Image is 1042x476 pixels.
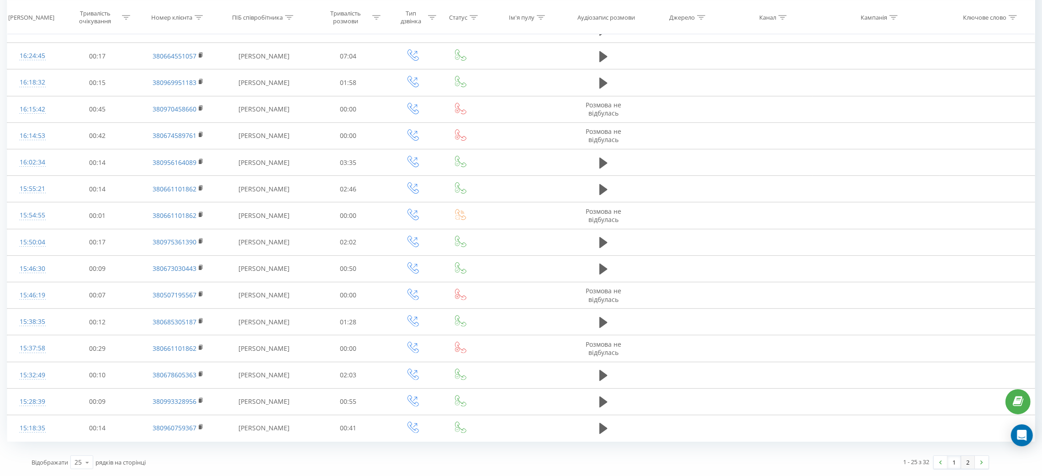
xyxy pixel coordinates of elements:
[58,309,138,335] td: 00:12
[58,255,138,282] td: 00:09
[153,52,196,60] a: 380664551057
[58,149,138,176] td: 00:14
[963,13,1006,21] div: Ключове слово
[16,393,49,411] div: 15:28:39
[220,362,308,388] td: [PERSON_NAME]
[153,344,196,353] a: 380661101862
[16,339,49,357] div: 15:37:58
[586,286,621,303] span: Розмова не відбулась
[308,43,388,69] td: 07:04
[759,13,776,21] div: Канал
[903,457,929,466] div: 1 - 25 з 32
[308,69,388,96] td: 01:58
[220,388,308,415] td: [PERSON_NAME]
[308,202,388,229] td: 00:00
[220,96,308,122] td: [PERSON_NAME]
[220,176,308,202] td: [PERSON_NAME]
[308,282,388,308] td: 00:00
[151,13,192,21] div: Номер клієнта
[220,149,308,176] td: [PERSON_NAME]
[58,69,138,96] td: 00:15
[71,10,120,25] div: Тривалість очікування
[586,207,621,224] span: Розмова не відбулась
[74,458,82,467] div: 25
[308,176,388,202] td: 02:46
[220,255,308,282] td: [PERSON_NAME]
[220,69,308,96] td: [PERSON_NAME]
[861,13,887,21] div: Кампанія
[95,458,146,466] span: рядків на сторінці
[449,13,467,21] div: Статус
[321,10,370,25] div: Тривалість розмови
[58,202,138,229] td: 00:01
[16,260,49,278] div: 15:46:30
[16,74,49,91] div: 16:18:32
[16,366,49,384] div: 15:32:49
[16,100,49,118] div: 16:15:42
[153,291,196,299] a: 380507195567
[308,362,388,388] td: 02:03
[153,370,196,379] a: 380678605363
[308,96,388,122] td: 00:00
[1011,424,1033,446] div: Open Intercom Messenger
[153,264,196,273] a: 380673030443
[220,309,308,335] td: [PERSON_NAME]
[8,13,54,21] div: [PERSON_NAME]
[16,127,49,145] div: 16:14:53
[220,415,308,441] td: [PERSON_NAME]
[308,335,388,362] td: 00:00
[308,229,388,255] td: 02:02
[669,13,695,21] div: Джерело
[153,131,196,140] a: 380674589761
[577,13,635,21] div: Аудіозапис розмови
[153,423,196,432] a: 380960759367
[308,149,388,176] td: 03:35
[220,122,308,149] td: [PERSON_NAME]
[509,13,534,21] div: Ім'я пулу
[396,10,426,25] div: Тип дзвінка
[220,282,308,308] td: [PERSON_NAME]
[220,335,308,362] td: [PERSON_NAME]
[58,388,138,415] td: 00:09
[32,458,68,466] span: Відображати
[153,238,196,246] a: 380975361390
[58,362,138,388] td: 00:10
[58,176,138,202] td: 00:14
[58,282,138,308] td: 00:07
[153,78,196,87] a: 380969951183
[58,415,138,441] td: 00:14
[16,286,49,304] div: 15:46:19
[153,185,196,193] a: 380661101862
[153,105,196,113] a: 380970458660
[58,335,138,362] td: 00:29
[308,388,388,415] td: 00:55
[153,211,196,220] a: 380661101862
[16,206,49,224] div: 15:54:55
[308,309,388,335] td: 01:28
[16,313,49,331] div: 15:38:35
[16,419,49,437] div: 15:18:35
[16,153,49,171] div: 16:02:34
[220,43,308,69] td: [PERSON_NAME]
[232,13,283,21] div: ПІБ співробітника
[58,96,138,122] td: 00:45
[961,456,975,469] a: 2
[586,100,621,117] span: Розмова не відбулась
[16,47,49,65] div: 16:24:45
[308,415,388,441] td: 00:41
[16,233,49,251] div: 15:50:04
[308,255,388,282] td: 00:50
[153,397,196,406] a: 380993328956
[153,317,196,326] a: 380685305187
[58,229,138,255] td: 00:17
[16,180,49,198] div: 15:55:21
[220,229,308,255] td: [PERSON_NAME]
[586,127,621,144] span: Розмова не відбулась
[947,456,961,469] a: 1
[58,122,138,149] td: 00:42
[58,43,138,69] td: 00:17
[308,122,388,149] td: 00:00
[153,158,196,167] a: 380956164089
[220,202,308,229] td: [PERSON_NAME]
[586,340,621,357] span: Розмова не відбулась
